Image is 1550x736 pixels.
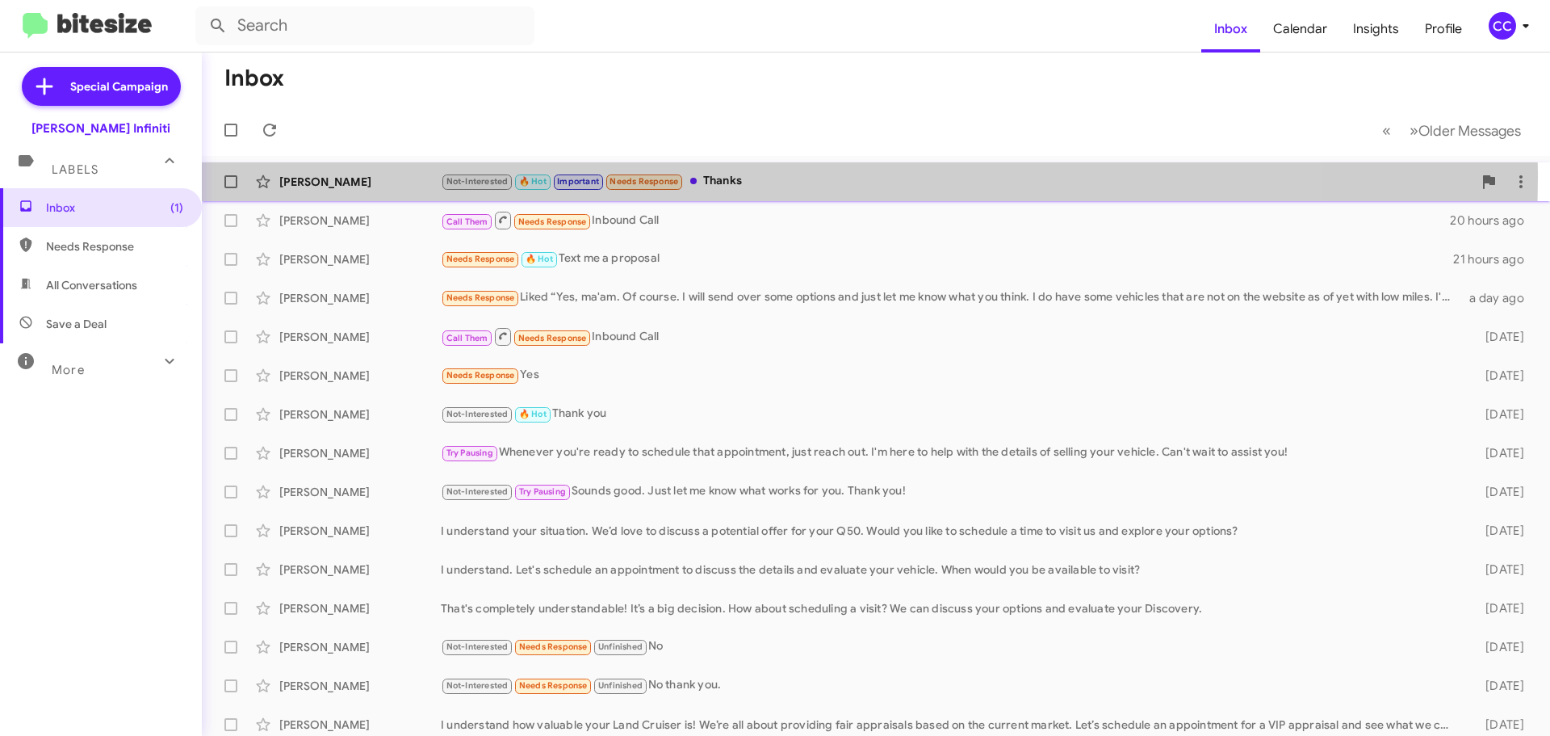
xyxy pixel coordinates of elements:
[279,251,441,267] div: [PERSON_NAME]
[1382,120,1391,141] span: «
[441,172,1472,191] div: Thanks
[52,363,85,377] span: More
[279,639,441,655] div: [PERSON_NAME]
[441,482,1460,501] div: Sounds good. Just let me know what works for you. Thank you!
[446,254,515,264] span: Needs Response
[279,484,441,500] div: [PERSON_NAME]
[279,600,441,616] div: [PERSON_NAME]
[519,641,588,652] span: Needs Response
[31,120,170,137] div: [PERSON_NAME] Infiniti
[279,174,441,190] div: [PERSON_NAME]
[1460,600,1537,616] div: [DATE]
[1340,6,1412,53] a: Insights
[1372,114,1401,147] button: Previous
[279,717,441,733] div: [PERSON_NAME]
[610,176,678,187] span: Needs Response
[195,6,534,45] input: Search
[1460,406,1537,423] div: [DATE]
[46,316,107,332] span: Save a Deal
[1475,12,1532,40] button: CC
[446,176,509,187] span: Not-Interested
[519,680,588,691] span: Needs Response
[1460,678,1537,694] div: [DATE]
[46,200,183,216] span: Inbox
[22,67,181,106] a: Special Campaign
[441,210,1450,230] div: Inbound Call
[279,368,441,384] div: [PERSON_NAME]
[441,444,1460,462] div: Whenever you're ready to schedule that appointment, just reach out. I'm here to help with the det...
[279,290,441,306] div: [PERSON_NAME]
[279,212,441,229] div: [PERSON_NAME]
[441,250,1453,268] div: Text me a proposal
[1453,251,1537,267] div: 21 hours ago
[441,405,1460,423] div: Thank you
[446,292,515,303] span: Needs Response
[1201,6,1260,53] a: Inbox
[441,676,1460,695] div: No thank you.
[1400,114,1531,147] button: Next
[46,277,137,293] span: All Conversations
[446,486,509,497] span: Not-Interested
[1460,290,1537,306] div: a day ago
[1460,523,1537,539] div: [DATE]
[70,78,168,95] span: Special Campaign
[441,288,1460,307] div: Liked “Yes, ma'am. Of course. I will send over some options and just let me know what you think. ...
[1489,12,1516,40] div: CC
[1460,561,1537,578] div: [DATE]
[441,637,1460,656] div: No
[279,445,441,461] div: [PERSON_NAME]
[1460,368,1537,384] div: [DATE]
[446,448,493,458] span: Try Pausing
[52,162,98,177] span: Labels
[446,370,515,381] span: Needs Response
[279,406,441,423] div: [PERSON_NAME]
[441,561,1460,578] div: I understand. Let's schedule an appointment to discuss the details and evaluate your vehicle. Whe...
[518,333,587,343] span: Needs Response
[441,523,1460,539] div: I understand your situation. We’d love to discuss a potential offer for your Q50. Would you like ...
[279,523,441,539] div: [PERSON_NAME]
[1373,114,1531,147] nav: Page navigation example
[279,561,441,578] div: [PERSON_NAME]
[598,680,643,691] span: Unfinished
[446,680,509,691] span: Not-Interested
[1460,329,1537,345] div: [DATE]
[170,200,183,216] span: (1)
[519,176,547,187] span: 🔥 Hot
[1450,212,1537,229] div: 20 hours ago
[441,326,1460,347] div: Inbound Call
[1412,6,1475,53] a: Profile
[1460,484,1537,500] div: [DATE]
[46,238,183,254] span: Needs Response
[441,600,1460,616] div: That's completely understandable! It’s a big decision. How about scheduling a visit? We can discu...
[446,217,488,227] span: Call Them
[441,366,1460,385] div: Yes
[557,176,599,187] span: Important
[446,333,488,343] span: Call Them
[1460,717,1537,733] div: [DATE]
[446,409,509,419] span: Not-Interested
[519,409,547,419] span: 🔥 Hot
[519,486,566,497] span: Try Pausing
[598,641,643,652] span: Unfinished
[518,217,587,227] span: Needs Response
[224,65,284,91] h1: Inbox
[441,717,1460,733] div: I understand how valuable your Land Cruiser is! We’re all about providing fair appraisals based o...
[526,254,553,264] span: 🔥 Hot
[279,678,441,694] div: [PERSON_NAME]
[1418,122,1521,140] span: Older Messages
[1460,639,1537,655] div: [DATE]
[279,329,441,345] div: [PERSON_NAME]
[1410,120,1418,141] span: »
[1460,445,1537,461] div: [DATE]
[446,641,509,652] span: Not-Interested
[1260,6,1340,53] a: Calendar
